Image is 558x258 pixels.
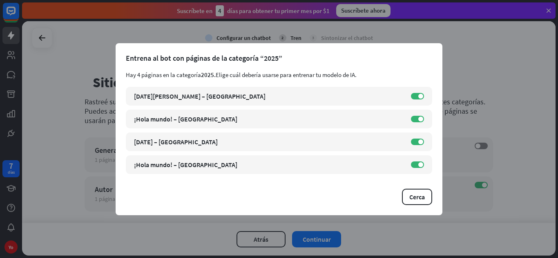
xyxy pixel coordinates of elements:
[134,92,266,100] font: [DATE][PERSON_NAME] – [GEOGRAPHIC_DATA]
[126,71,201,79] font: Hay 4 páginas en la categoría
[126,53,282,63] font: Entrena al bot con páginas de la categoría “2025”
[134,138,218,146] font: [DATE] – [GEOGRAPHIC_DATA]
[201,71,216,79] font: 2025.
[134,161,237,169] font: ¡Hola mundo! – [GEOGRAPHIC_DATA]
[7,3,31,28] button: Abrir el widget de chat LiveChat
[409,193,425,201] font: Cerca
[134,115,403,123] div: ¡Hola mundo! – [GEOGRAPHIC_DATA]
[402,189,432,205] button: Cerca
[216,71,357,79] font: Elige cuál debería usarse para entrenar tu modelo de IA.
